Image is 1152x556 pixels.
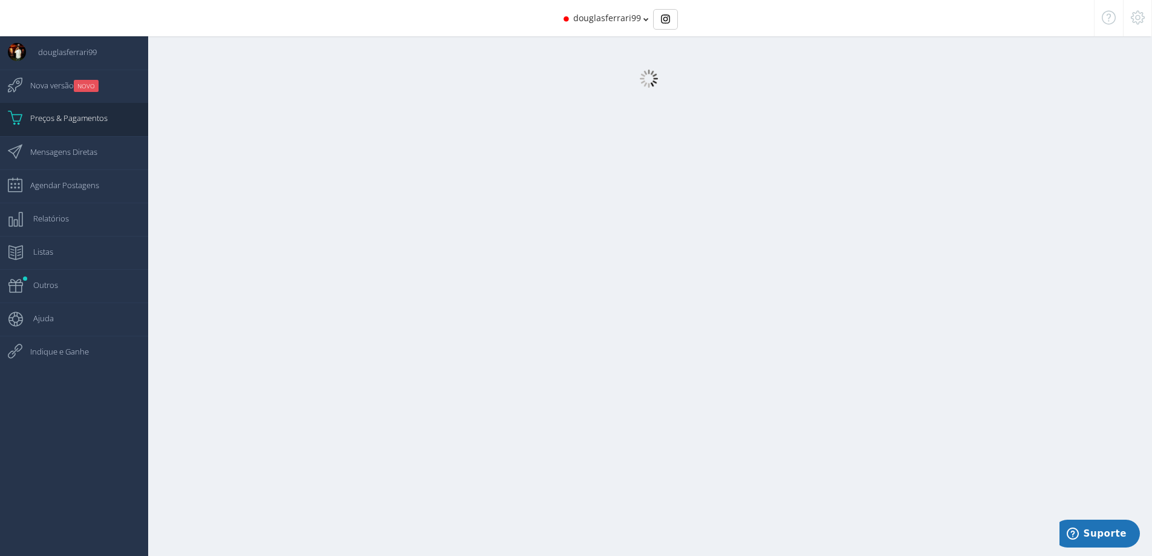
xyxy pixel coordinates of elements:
small: NOVO [74,80,99,92]
img: loader.gif [640,70,658,88]
img: User Image [8,43,26,61]
span: Listas [21,237,53,267]
span: Preços & Pagamentos [18,103,108,133]
span: Indique e Ganhe [18,336,89,367]
span: Nova versão [18,70,99,100]
span: Outros [21,270,58,300]
iframe: Abre um widget para que você possa encontrar mais informações [1059,520,1140,550]
img: Instagram_simple_icon.svg [661,15,670,24]
span: douglasferrari99 [573,12,641,24]
div: Basic example [653,9,678,30]
span: Ajuda [21,303,54,333]
span: douglasferrari99 [26,37,97,67]
span: Mensagens Diretas [18,137,97,167]
span: Agendar Postagens [18,170,99,200]
span: Relatórios [21,203,69,234]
